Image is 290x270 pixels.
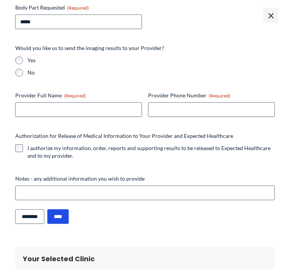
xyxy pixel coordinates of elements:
[209,93,230,99] span: (Required)
[15,4,142,11] label: Body Part Requested
[15,132,233,140] legend: Authorization for Release of Medical Information to Your Provider and Expected Healthcare
[67,5,89,11] span: (Required)
[148,92,275,99] label: Provider Phone Number
[15,44,164,52] legend: Would you like us to send the imaging results to your Provider?
[23,254,267,263] h3: Your Selected Clinic
[15,175,275,183] label: Notes - any additional information you wish to provide
[15,92,142,99] label: Provider Full Name
[27,57,275,64] label: Yes
[27,144,275,160] label: I authorize my information, order, reports and supporting results to be released to Expected Heal...
[27,69,275,76] label: No
[263,8,279,23] span: ×
[64,93,86,99] span: (Required)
